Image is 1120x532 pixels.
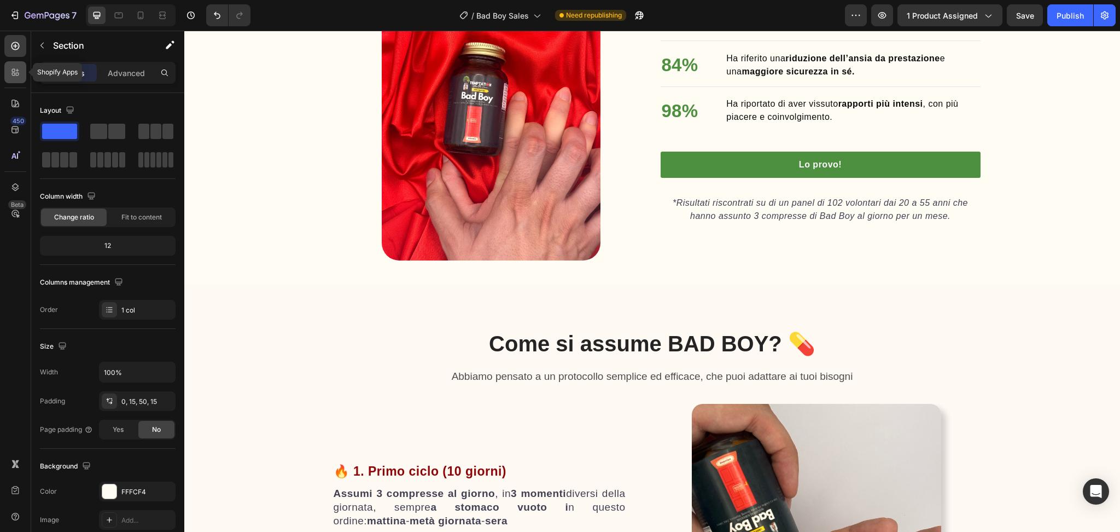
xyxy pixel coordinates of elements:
div: Columns management [40,275,125,290]
span: Yes [113,425,124,435]
div: 12 [42,238,173,253]
span: , in diversi della giornata, sempre n questo ordine: - - [149,457,441,496]
strong: metà giornata [225,484,297,496]
i: *Risultati riscontrati su di un panel di 102 volontari dai 20 a 55 anni che hanno assunto 3 compr... [488,167,784,190]
span: / [471,10,474,21]
span: Fit to content [121,212,162,222]
p: Section [53,39,143,52]
span: Bad Boy Sales [476,10,529,21]
div: Beta [8,200,26,209]
p: Advanced [108,67,145,79]
div: Page padding [40,425,93,435]
strong: 🔥 1. Primo ciclo (10 giorni) [149,433,323,448]
div: Image [40,515,59,525]
button: 7 [4,4,81,26]
div: FFFCF4 [121,487,173,497]
strong: sera [301,484,323,496]
div: Layout [40,103,77,118]
strong: mattina [183,484,221,496]
div: Add... [121,516,173,525]
button: Save [1007,4,1043,26]
div: 450 [10,117,26,125]
span: Ha riportato di aver vissuto , con più piacere e coinvolgimento. [542,68,774,91]
strong: 3 momenti [326,457,382,469]
iframe: Design area [184,31,1120,532]
span: Change ratio [54,212,94,222]
strong: Assumi 3 compresse al giorno [149,457,311,469]
span: No [152,425,161,435]
strong: a stomaco vuoto i [246,471,384,482]
strong: maggiore sicurezza in sé. [558,36,670,45]
div: 0, 15, 50, 15 [121,397,173,407]
span: Abbiamo pensato a un protocollo semplice ed efficace, che puoi adattare ai tuoi bisogni [267,340,669,351]
button: Publish [1047,4,1093,26]
div: Size [40,339,69,354]
div: Width [40,367,58,377]
div: Background [40,459,93,474]
div: Open Intercom Messenger [1083,478,1109,505]
p: Lo provo! [615,128,657,141]
div: Order [40,305,58,315]
div: Padding [40,396,65,406]
span: 1 product assigned [907,10,978,21]
input: Auto [100,362,175,382]
p: 98% [477,67,514,94]
div: Color [40,487,57,496]
strong: rapporti più intensi [654,68,739,78]
div: 1 col [121,305,173,315]
span: Need republishing [566,10,622,20]
p: 7 [72,9,77,22]
button: 1 product assigned [897,4,1002,26]
a: Lo provo! [476,121,796,147]
span: Save [1016,11,1034,20]
span: Come si assume BAD BOY? 💊 [305,301,631,325]
div: Column width [40,189,98,204]
div: Undo/Redo [206,4,250,26]
div: Publish [1057,10,1084,21]
p: Settings [54,67,85,79]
